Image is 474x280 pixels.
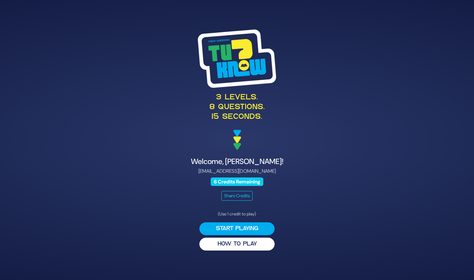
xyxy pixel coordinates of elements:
h4: Welcome, [PERSON_NAME]! [84,157,390,166]
p: [EMAIL_ADDRESS][DOMAIN_NAME] [84,167,390,175]
button: Start Playing [199,222,275,235]
p: (Use 1 credit to play) [199,211,275,217]
p: 3 levels. 8 questions. 15 seconds. [84,93,390,122]
img: decoration arrows [233,130,241,150]
button: Share Credits [221,191,253,201]
button: HOW TO PLAY [199,238,275,251]
span: 6 Credits Remaining [211,177,264,186]
img: Tournament Logo [198,29,276,88]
